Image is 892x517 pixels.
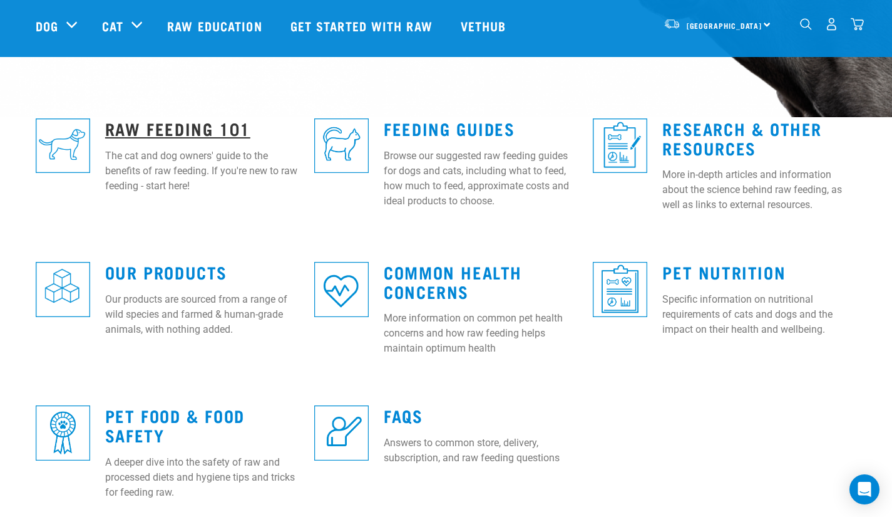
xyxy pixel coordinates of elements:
img: home-icon@2x.png [851,18,864,31]
p: More in-depth articles and information about the science behind raw feeding, as well as links to ... [662,167,856,212]
img: re-icons-cat2-sq-blue.png [314,118,369,173]
a: Vethub [448,1,522,51]
p: A deeper dive into the safety of raw and processed diets and hygiene tips and tricks for feeding ... [105,455,299,500]
a: Get started with Raw [278,1,448,51]
a: Our Products [105,267,227,276]
a: Pet Nutrition [662,267,786,276]
p: Answers to common store, delivery, subscription, and raw feeding questions [384,436,578,466]
p: More information on common pet health concerns and how raw feeding helps maintain optimum health [384,311,578,356]
a: Pet Food & Food Safety [105,410,245,439]
img: user.png [825,18,838,31]
p: Our products are sourced from a range of wild species and farmed & human-grade animals, with noth... [105,292,299,337]
img: van-moving.png [664,18,680,29]
a: Raw Feeding 101 [105,123,250,133]
img: re-icons-cubes2-sq-blue.png [36,262,90,316]
a: Raw Education [155,1,277,51]
img: re-icons-rosette-sq-blue.png [36,405,90,460]
a: Cat [102,16,123,35]
img: re-icons-heart-sq-blue.png [314,262,369,316]
img: re-icons-healthcheck1-sq-blue.png [593,118,647,173]
a: Feeding Guides [384,123,515,133]
img: re-icons-faq-sq-blue.png [314,405,369,460]
p: The cat and dog owners' guide to the benefits of raw feeding. If you're new to raw feeding - star... [105,149,299,194]
p: Specific information on nutritional requirements of cats and dogs and the impact on their health ... [662,292,856,337]
p: Browse our suggested raw feeding guides for dogs and cats, including what to feed, how much to fe... [384,149,578,209]
a: Dog [36,16,58,35]
a: FAQs [384,410,423,420]
img: re-icons-dog3-sq-blue.png [36,118,90,173]
img: home-icon-1@2x.png [800,18,812,30]
img: re-icons-healthcheck3-sq-blue.png [593,262,647,316]
a: Common Health Concerns [384,267,522,296]
div: Open Intercom Messenger [849,474,879,504]
span: [GEOGRAPHIC_DATA] [687,23,762,28]
a: Research & Other Resources [662,123,822,152]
